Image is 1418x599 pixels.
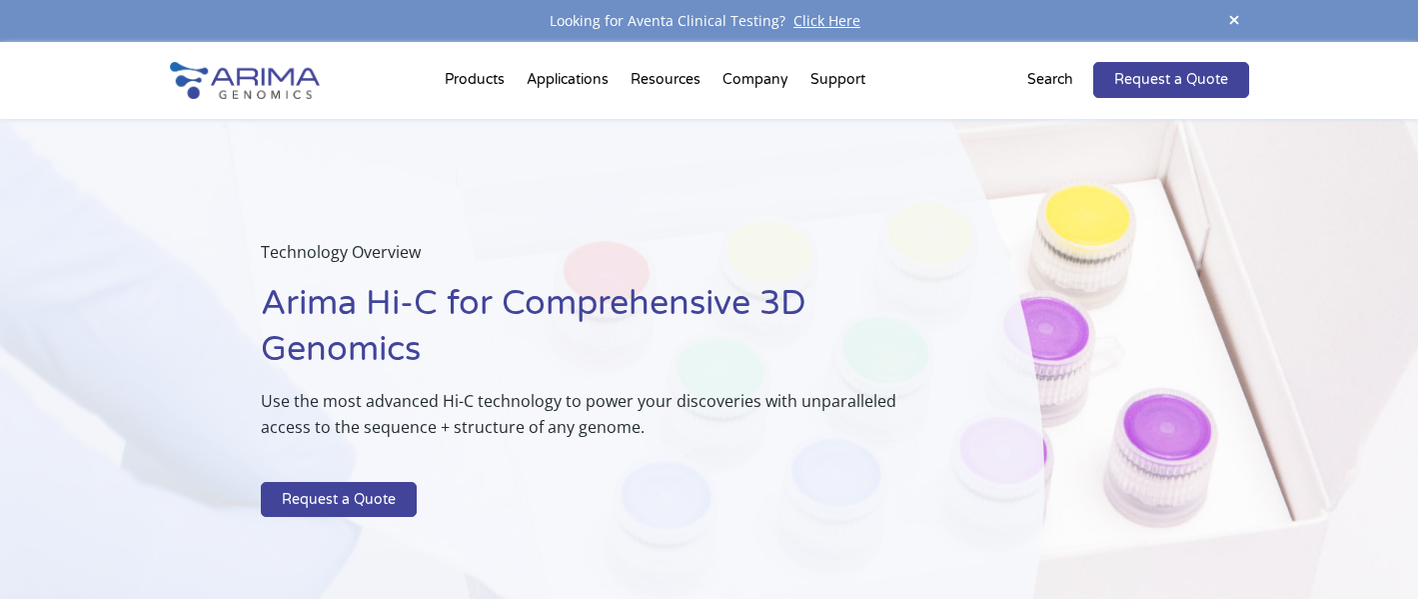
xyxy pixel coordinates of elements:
[261,281,944,388] h1: Arima Hi-C for Comprehensive 3D Genomics
[261,482,417,518] a: Request a Quote
[261,388,944,456] p: Use the most advanced Hi-C technology to power your discoveries with unparalleled access to the s...
[261,239,944,281] p: Technology Overview
[1093,62,1249,98] a: Request a Quote
[170,8,1249,34] div: Looking for Aventa Clinical Testing?
[785,11,868,30] a: Click Here
[170,62,320,99] img: Arima-Genomics-logo
[1027,67,1073,93] p: Search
